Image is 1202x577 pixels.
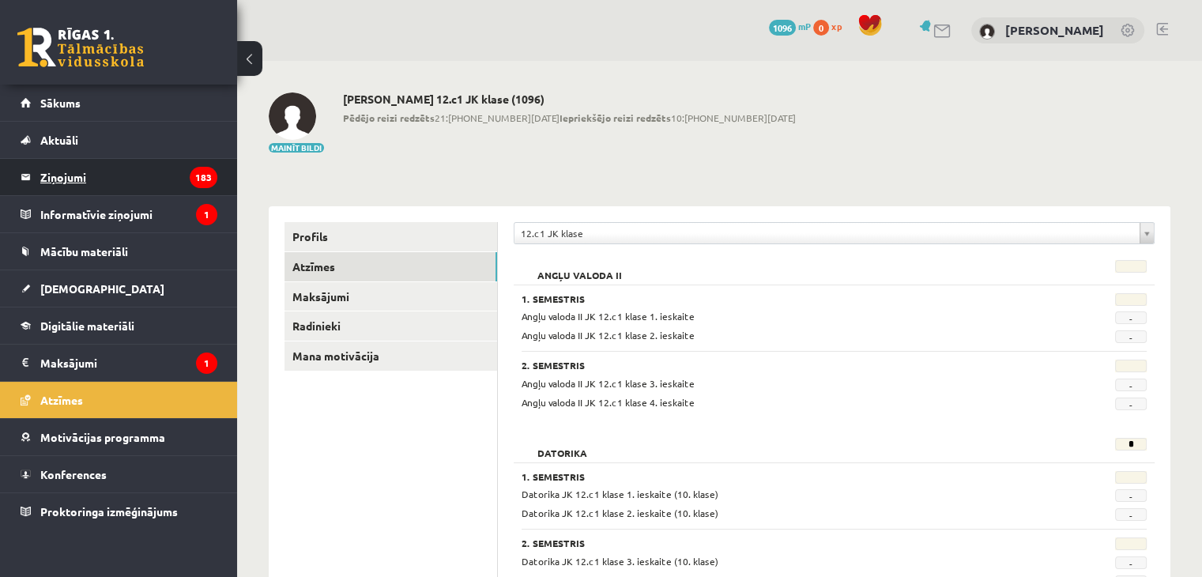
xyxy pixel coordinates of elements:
span: Proktoringa izmēģinājums [40,504,178,519]
span: Datorika JK 12.c1 klase 3. ieskaite (10. klase) [522,555,718,568]
a: Aktuāli [21,122,217,158]
span: Aktuāli [40,133,78,147]
a: Proktoringa izmēģinājums [21,493,217,530]
h3: 1. Semestris [522,293,1038,304]
h2: Angļu valoda II [522,260,638,276]
span: - [1115,489,1147,502]
span: - [1115,379,1147,391]
span: Sākums [40,96,81,110]
a: [DEMOGRAPHIC_DATA] [21,270,217,307]
span: - [1115,398,1147,410]
img: Katarīna Goldtmane [269,92,316,140]
legend: Ziņojumi [40,159,217,195]
span: 21:[PHONE_NUMBER][DATE] 10:[PHONE_NUMBER][DATE] [343,111,796,125]
a: 12.c1 JK klase [514,223,1154,243]
span: Angļu valoda II JK 12.c1 klase 2. ieskaite [522,329,695,341]
a: Radinieki [284,311,497,341]
a: [PERSON_NAME] [1005,22,1104,38]
span: Datorika JK 12.c1 klase 1. ieskaite (10. klase) [522,488,718,500]
a: Sākums [21,85,217,121]
span: Konferences [40,467,107,481]
span: - [1115,311,1147,324]
span: Digitālie materiāli [40,319,134,333]
span: mP [798,20,811,32]
span: xp [831,20,842,32]
i: 1 [196,204,217,225]
h3: 2. Semestris [522,360,1038,371]
span: Angļu valoda II JK 12.c1 klase 4. ieskaite [522,396,695,409]
span: Angļu valoda II JK 12.c1 klase 3. ieskaite [522,377,695,390]
span: Datorika JK 12.c1 klase 2. ieskaite (10. klase) [522,507,718,519]
button: Mainīt bildi [269,143,324,153]
a: Konferences [21,456,217,492]
a: Motivācijas programma [21,419,217,455]
legend: Maksājumi [40,345,217,381]
span: 1096 [769,20,796,36]
span: 0 [813,20,829,36]
b: Iepriekšējo reizi redzēts [560,111,671,124]
a: 1096 mP [769,20,811,32]
span: - [1115,556,1147,569]
span: Angļu valoda II JK 12.c1 klase 1. ieskaite [522,310,695,322]
i: 1 [196,353,217,374]
a: Ziņojumi183 [21,159,217,195]
h3: 1. Semestris [522,471,1038,482]
h2: Datorika [522,438,603,454]
a: Maksājumi1 [21,345,217,381]
b: Pēdējo reizi redzēts [343,111,435,124]
h3: 2. Semestris [522,537,1038,549]
a: Atzīmes [21,382,217,418]
a: Mācību materiāli [21,233,217,270]
a: Rīgas 1. Tālmācības vidusskola [17,28,144,67]
span: - [1115,508,1147,521]
a: Mana motivācija [284,341,497,371]
span: 12.c1 JK klase [521,223,1133,243]
span: Motivācijas programma [40,430,165,444]
legend: Informatīvie ziņojumi [40,196,217,232]
a: 0 xp [813,20,850,32]
span: [DEMOGRAPHIC_DATA] [40,281,164,296]
h2: [PERSON_NAME] 12.c1 JK klase (1096) [343,92,796,106]
a: Informatīvie ziņojumi1 [21,196,217,232]
span: - [1115,330,1147,343]
img: Katarīna Goldtmane [979,24,995,40]
a: Profils [284,222,497,251]
span: Atzīmes [40,393,83,407]
span: Mācību materiāli [40,244,128,258]
a: Digitālie materiāli [21,307,217,344]
a: Maksājumi [284,282,497,311]
i: 183 [190,167,217,188]
a: Atzīmes [284,252,497,281]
